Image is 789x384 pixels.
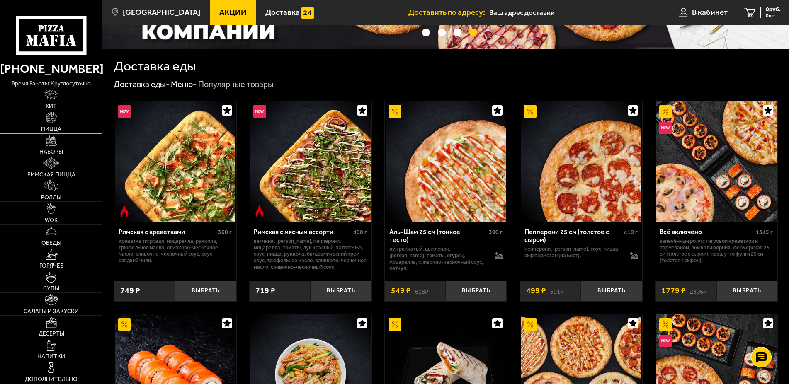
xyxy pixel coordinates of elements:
[123,8,200,16] span: [GEOGRAPHIC_DATA]
[659,122,672,134] img: Новинка
[660,228,754,236] div: Всё включено
[115,101,235,221] img: Римская с креветками
[389,318,401,331] img: Акционный
[25,377,78,382] span: Дополнительно
[24,309,79,314] span: Салаты и закуски
[118,105,131,118] img: Новинка
[41,195,61,200] span: Роллы
[385,101,507,221] a: АкционныйАль-Шам 25 см (тонкое тесто)
[520,101,642,221] a: АкционныйПепперони 25 см (толстое с сыром)
[253,205,266,217] img: Острое блюдо
[659,105,672,118] img: Акционный
[550,287,563,295] s: 591 ₽
[39,149,63,155] span: Наборы
[254,228,351,236] div: Римская с мясным ассорти
[766,13,781,18] span: 0 шт.
[265,8,300,16] span: Доставка
[219,8,247,16] span: Акции
[661,287,686,295] span: 1779 ₽
[114,101,236,221] a: НовинкаОстрое блюдоРимская с креветками
[454,29,461,36] button: точки переключения
[41,126,61,132] span: Пицца
[253,105,266,118] img: Новинка
[389,228,487,244] div: Аль-Шам 25 см (тонкое тесто)
[27,172,75,178] span: Римская пицца
[581,281,642,301] button: Выбрать
[250,101,371,221] img: Римская с мясным ассорти
[254,238,367,270] p: ветчина, [PERSON_NAME], пепперони, моцарелла, томаты, лук красный, халапеньо, соус-пицца, руккола...
[311,281,371,301] button: Выбрать
[118,205,131,217] img: Острое блюдо
[524,228,622,244] div: Пепперони 25 см (толстое с сыром)
[526,287,546,295] span: 499 ₽
[39,331,64,337] span: Десерты
[119,238,232,264] p: креветка тигровая, моцарелла, руккола, трюфельное масло, оливково-чесночное масло, сливочно-чесно...
[716,281,777,301] button: Выбрать
[386,101,506,221] img: Аль-Шам 25 см (тонкое тесто)
[171,79,197,89] a: Меню-
[766,7,781,12] span: 0 руб.
[45,217,58,223] span: WOK
[46,104,57,109] span: Хит
[415,287,428,295] s: 618 ₽
[660,238,773,264] p: Запечённый ролл с тигровой креветкой и пармезаном, Эби Калифорния, Фермерская 25 см (толстое с сы...
[521,101,641,221] img: Пепперони 25 см (толстое с сыром)
[659,335,672,347] img: Новинка
[37,354,65,360] span: Напитки
[524,246,622,259] p: пепперони, [PERSON_NAME], соус-пицца, сыр пармезан (на борт).
[524,318,537,331] img: Акционный
[118,318,131,331] img: Акционный
[114,79,170,89] a: Доставка еды-
[114,60,196,73] h1: Доставка еды
[249,101,371,221] a: НовинкаОстрое блюдоРимская с мясным ассорти
[218,229,232,236] span: 360 г
[524,105,537,118] img: Акционный
[389,105,401,118] img: Акционный
[389,246,487,272] p: лук репчатый, цыпленок, [PERSON_NAME], томаты, огурец, моцарелла, сливочно-чесночный соус, кетчуп.
[119,228,216,236] div: Римская с креветками
[690,287,706,295] s: 2306 ₽
[692,8,728,16] span: В кабинет
[489,5,647,20] input: Ваш адрес доставки
[408,8,489,16] span: Доставить по адресу:
[655,101,778,221] a: АкционныйНовинкаВсё включено
[489,5,647,20] span: Киевская улица, 3к1А
[756,229,773,236] span: 1345 г
[301,7,314,19] img: 15daf4d41897b9f0e9f617042186c801.svg
[198,79,274,90] div: Популярные товары
[255,287,275,295] span: 719 ₽
[659,318,672,331] img: Акционный
[391,287,411,295] span: 549 ₽
[489,229,503,236] span: 390 г
[39,263,63,269] span: Горячее
[438,29,446,36] button: точки переключения
[353,229,367,236] span: 400 г
[120,287,140,295] span: 749 ₽
[469,29,477,36] button: точки переключения
[41,240,61,246] span: Обеды
[624,229,638,236] span: 410 г
[422,29,430,36] button: точки переключения
[446,281,507,301] button: Выбрать
[43,286,59,292] span: Супы
[656,101,777,221] img: Всё включено
[175,281,236,301] button: Выбрать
